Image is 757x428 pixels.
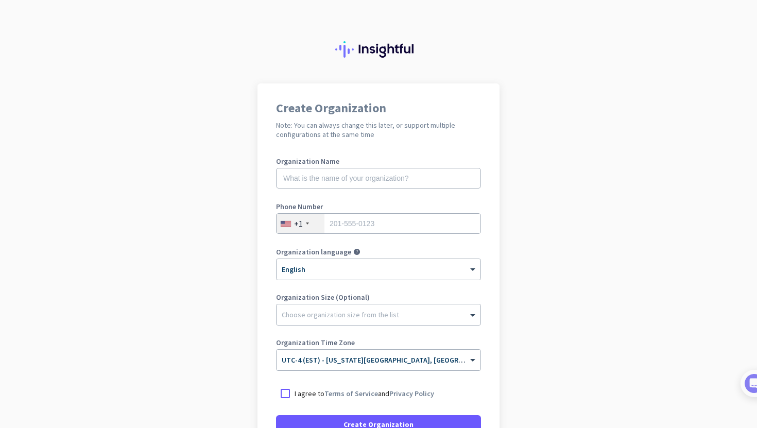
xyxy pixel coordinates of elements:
label: Organization Size (Optional) [276,294,481,301]
a: Terms of Service [324,389,378,398]
h1: Create Organization [276,102,481,114]
div: +1 [294,218,303,229]
label: Organization language [276,248,351,255]
label: Organization Time Zone [276,339,481,346]
label: Organization Name [276,158,481,165]
i: help [353,248,360,255]
label: Phone Number [276,203,481,210]
img: Insightful [335,41,422,58]
input: 201-555-0123 [276,213,481,234]
p: I agree to and [295,388,434,399]
h2: Note: You can always change this later, or support multiple configurations at the same time [276,121,481,139]
input: What is the name of your organization? [276,168,481,189]
a: Privacy Policy [389,389,434,398]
